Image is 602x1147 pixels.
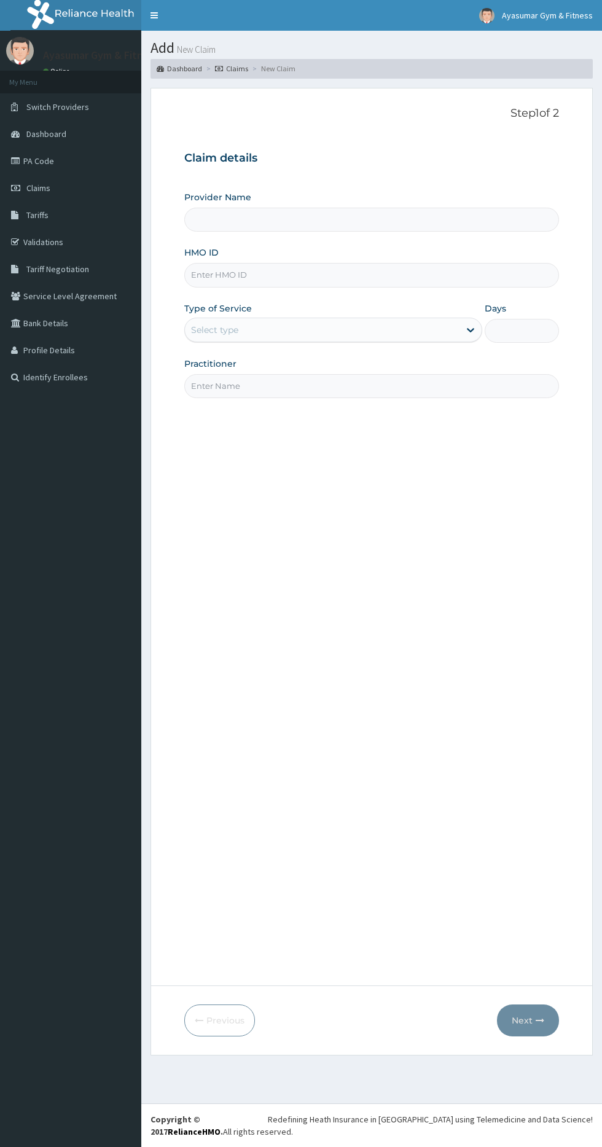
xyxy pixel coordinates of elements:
h1: Add [150,40,593,56]
small: New Claim [174,45,216,54]
footer: All rights reserved. [141,1103,602,1147]
button: Previous [184,1004,255,1036]
div: Select type [191,324,238,336]
label: Days [485,302,506,315]
input: Enter Name [184,374,559,398]
div: Redefining Heath Insurance in [GEOGRAPHIC_DATA] using Telemedicine and Data Science! [268,1113,593,1125]
li: New Claim [249,63,295,74]
p: Step 1 of 2 [184,107,559,120]
input: Enter HMO ID [184,263,559,287]
span: Ayasumar Gym & Fitness [502,10,593,21]
label: Provider Name [184,191,251,203]
span: Dashboard [26,128,66,139]
a: Dashboard [157,63,202,74]
span: Switch Providers [26,101,89,112]
button: Next [497,1004,559,1036]
label: Type of Service [184,302,252,315]
a: RelianceHMO [168,1126,221,1137]
span: Claims [26,182,50,194]
strong: Copyright © 2017 . [150,1114,223,1137]
a: Online [43,67,72,76]
span: Tariff Negotiation [26,264,89,275]
p: Ayasumar Gym & Fitness [43,50,159,61]
img: User Image [6,37,34,65]
h3: Claim details [184,152,559,165]
span: Tariffs [26,209,49,221]
label: HMO ID [184,246,219,259]
a: Claims [215,63,248,74]
img: User Image [479,8,495,23]
label: Practitioner [184,358,237,370]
